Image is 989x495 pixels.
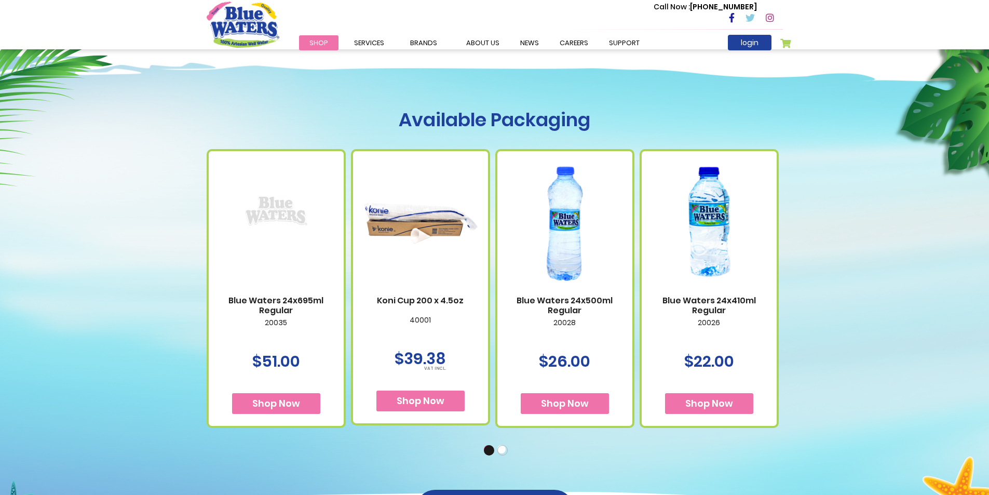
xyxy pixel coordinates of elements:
[219,318,333,340] p: 20035
[652,318,766,340] p: 20026
[728,35,771,50] a: login
[684,350,734,372] span: $22.00
[309,38,328,48] span: Shop
[410,38,437,48] span: Brands
[654,2,757,12] p: [PHONE_NUMBER]
[363,316,478,338] p: 40001
[252,397,300,410] span: Shop Now
[508,152,622,295] img: Blue Waters 24x500ml Regular
[685,397,733,410] span: Shop Now
[395,347,446,370] span: $39.38
[539,350,590,372] span: $26.00
[363,152,478,295] img: Koni Cup 200 x 4.5oz
[354,38,384,48] span: Services
[521,393,609,414] button: Shop Now
[541,397,589,410] span: Shop Now
[363,296,478,305] a: Koni Cup 200 x 4.5oz
[497,445,508,456] button: 2 of 2
[652,152,766,295] img: Blue Waters 24x410ml Regular
[484,445,494,456] button: 1 of 2
[652,296,766,315] a: Blue Waters 24x410ml Regular
[665,393,753,414] button: Shop Now
[654,2,690,12] span: Call Now :
[510,35,549,50] a: News
[224,159,328,263] img: Blue Waters 24x695ml Regular
[376,391,465,411] button: Shop Now
[207,2,279,47] a: store logo
[508,296,622,315] a: Blue Waters 24x500ml Regular
[508,318,622,340] p: 20028
[207,109,783,131] h1: Available Packaging
[224,159,328,289] a: Blue Waters 24x695ml Regular
[252,350,300,372] span: $51.00
[397,394,444,407] span: Shop Now
[599,35,650,50] a: support
[456,35,510,50] a: about us
[549,35,599,50] a: careers
[232,393,320,414] button: Shop Now
[219,296,333,315] a: Blue Waters 24x695ml Regular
